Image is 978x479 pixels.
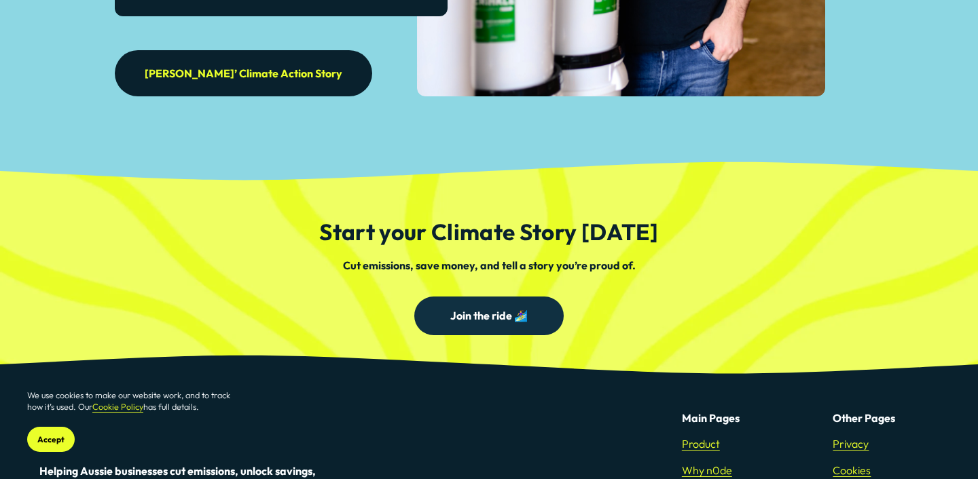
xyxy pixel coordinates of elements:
a: Cookies [833,463,871,478]
button: Accept [27,427,75,452]
a: Product [682,436,720,451]
strong: Main Pages [682,411,740,425]
span: Accept [37,434,65,444]
a: Privacy [833,436,869,451]
a: Cookie Policy [92,401,143,412]
strong: Cut emissions, save money, and tell a story you’re proud of. [343,258,636,272]
a: Why n0de [682,463,732,478]
p: We use cookies to make our website work, and to track how it’s used. Our has full details. [27,389,244,413]
section: Cookie banner [14,376,258,465]
a: Join the ride 🏄‍♀️ [414,296,564,335]
a: [PERSON_NAME]’ Climate Action Story [115,50,372,96]
h3: Start your Climate Story [DATE] [264,219,714,245]
iframe: Chat Widget [910,414,978,479]
strong: Other Pages [833,411,895,425]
